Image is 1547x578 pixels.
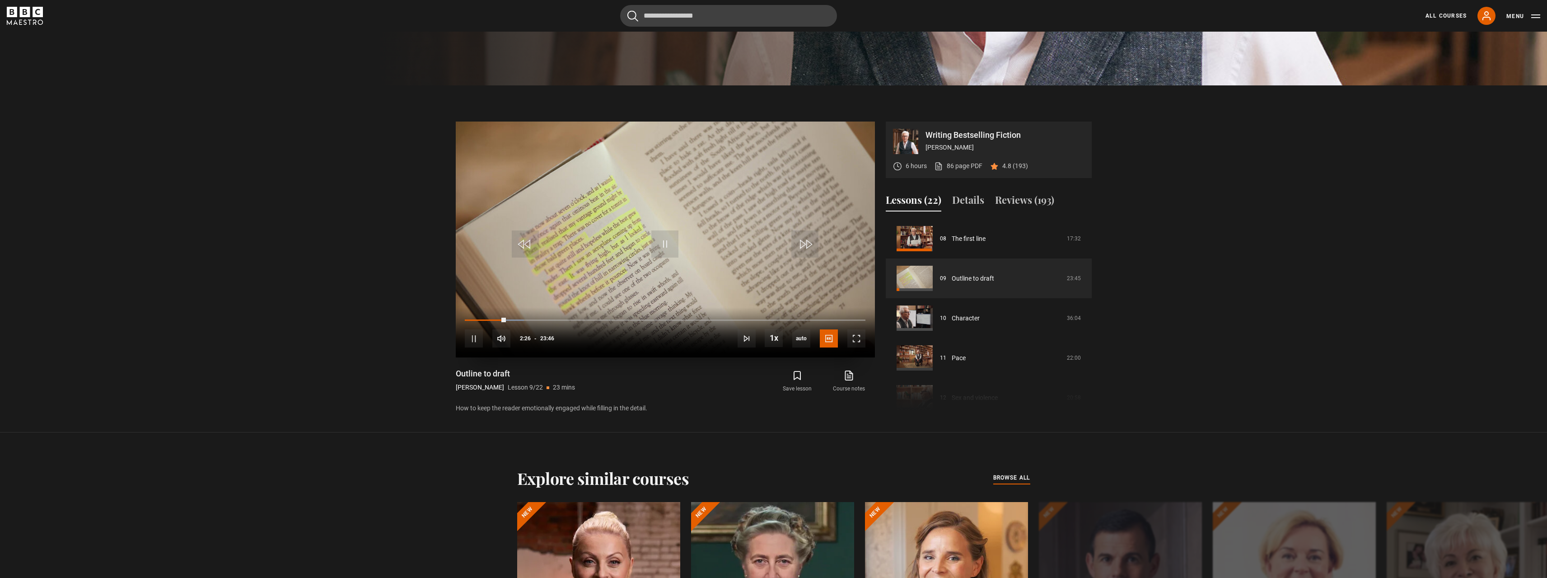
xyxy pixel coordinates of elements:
video-js: Video Player [456,122,875,357]
a: browse all [993,473,1030,483]
a: Character [952,314,980,323]
p: [PERSON_NAME] [456,383,504,392]
button: Next Lesson [738,329,756,348]
p: Lesson 9/22 [508,383,543,392]
span: auto [792,329,810,348]
p: Writing Bestselling Fiction [925,131,1084,139]
a: All Courses [1425,12,1467,20]
span: 23:46 [540,330,554,347]
a: Outline to draft [952,274,994,283]
p: [PERSON_NAME] [925,143,1084,152]
button: Submit the search query [627,10,638,22]
button: Fullscreen [847,329,865,348]
button: Toggle navigation [1506,12,1540,21]
button: Pause [465,329,483,348]
button: Save lesson [771,368,823,395]
span: - [534,335,537,342]
button: Playback Rate [765,329,783,347]
a: The first line [952,234,986,244]
button: Details [952,193,984,211]
input: Search [620,5,837,27]
a: 86 page PDF [934,161,982,171]
div: Current quality: 720p [792,329,810,348]
a: Course notes [823,368,874,395]
p: 6 hours [906,161,927,171]
button: Mute [492,329,510,348]
button: Lessons (22) [886,193,941,211]
p: 23 mins [553,383,575,392]
h2: Explore similar courses [517,469,689,488]
button: Captions [820,329,838,348]
span: 2:26 [520,330,531,347]
div: Progress Bar [465,320,865,321]
p: How to keep the reader emotionally engaged while filling in the detail. [456,404,875,413]
a: Pace [952,353,966,363]
button: Reviews (193) [995,193,1054,211]
span: browse all [993,473,1030,482]
p: 4.8 (193) [1002,161,1028,171]
h1: Outline to draft [456,368,575,379]
svg: BBC Maestro [7,7,43,25]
